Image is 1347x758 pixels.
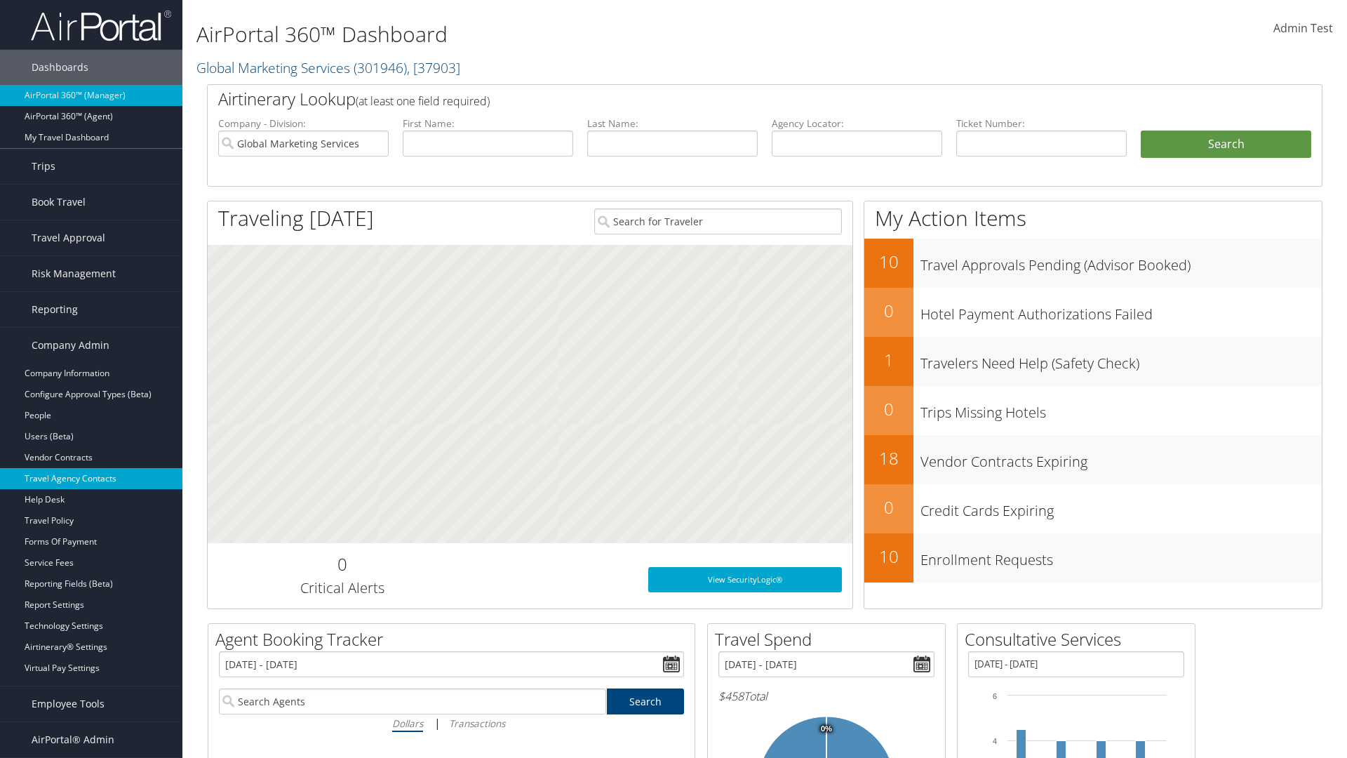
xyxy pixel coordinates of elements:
h2: 10 [864,545,913,568]
h2: Travel Spend [715,627,945,651]
h2: 18 [864,446,913,470]
h3: Travel Approvals Pending (Advisor Booked) [920,248,1322,275]
span: Risk Management [32,256,116,291]
h3: Critical Alerts [218,578,466,598]
h3: Credit Cards Expiring [920,494,1322,521]
span: AirPortal® Admin [32,722,114,757]
img: airportal-logo.png [31,9,171,42]
h2: Consultative Services [965,627,1195,651]
h1: My Action Items [864,204,1322,233]
h3: Travelers Need Help (Safety Check) [920,347,1322,373]
span: , [ 37903 ] [407,58,460,77]
a: 0Trips Missing Hotels [864,386,1322,435]
span: (at least one field required) [356,93,490,109]
span: Dashboards [32,50,88,85]
span: ( 301946 ) [354,58,407,77]
h2: Agent Booking Tracker [215,627,695,651]
span: Reporting [32,292,78,327]
label: Last Name: [587,117,758,131]
h1: AirPortal 360™ Dashboard [196,20,954,49]
h2: 0 [218,552,466,576]
a: View SecurityLogic® [648,567,842,592]
h2: 0 [864,397,913,421]
tspan: 4 [993,737,997,745]
span: Employee Tools [32,686,105,722]
tspan: 6 [993,692,997,700]
h3: Trips Missing Hotels [920,396,1322,423]
label: Agency Locator: [772,117,942,131]
h3: Hotel Payment Authorizations Failed [920,298,1322,324]
i: Transactions [449,717,505,730]
label: Company - Division: [218,117,389,131]
span: $458 [718,689,744,704]
h3: Vendor Contracts Expiring [920,445,1322,472]
a: 1Travelers Need Help (Safety Check) [864,337,1322,386]
span: Company Admin [32,328,109,363]
a: 0Credit Cards Expiring [864,484,1322,533]
i: Dollars [392,717,423,730]
div: | [219,714,684,732]
h2: 0 [864,299,913,323]
span: Travel Approval [32,220,105,255]
label: First Name: [403,117,573,131]
button: Search [1141,131,1311,159]
label: Ticket Number: [956,117,1127,131]
a: 18Vendor Contracts Expiring [864,435,1322,484]
input: Search for Traveler [594,208,842,234]
h2: 1 [864,348,913,372]
h6: Total [718,689,934,704]
h1: Traveling [DATE] [218,204,374,233]
h3: Enrollment Requests [920,543,1322,570]
a: 0Hotel Payment Authorizations Failed [864,288,1322,337]
span: Book Travel [32,185,86,220]
a: Search [607,689,685,714]
input: Search Agents [219,689,606,714]
tspan: 0% [821,725,832,733]
a: Admin Test [1273,7,1333,51]
span: Trips [32,149,55,184]
span: Admin Test [1273,20,1333,36]
h2: 0 [864,496,913,519]
h2: Airtinerary Lookup [218,87,1219,111]
h2: 10 [864,250,913,274]
a: 10Enrollment Requests [864,533,1322,583]
a: Global Marketing Services [196,58,460,77]
a: 10Travel Approvals Pending (Advisor Booked) [864,239,1322,288]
